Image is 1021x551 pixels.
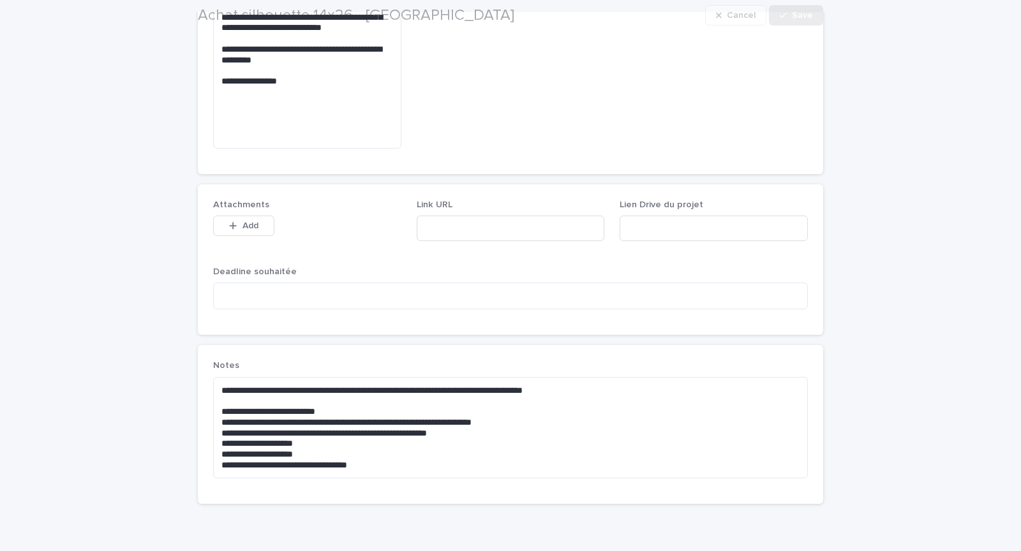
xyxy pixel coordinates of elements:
[213,200,269,209] span: Attachments
[213,267,297,276] span: Deadline souhaitée
[242,221,258,230] span: Add
[417,200,452,209] span: Link URL
[792,11,813,20] span: Save
[705,5,766,26] button: Cancel
[769,5,823,26] button: Save
[213,216,274,236] button: Add
[727,11,756,20] span: Cancel
[620,200,703,209] span: Lien Drive du projet
[213,361,239,370] span: Notes
[198,6,514,25] h2: Achat silhouette 14x26 - [GEOGRAPHIC_DATA]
